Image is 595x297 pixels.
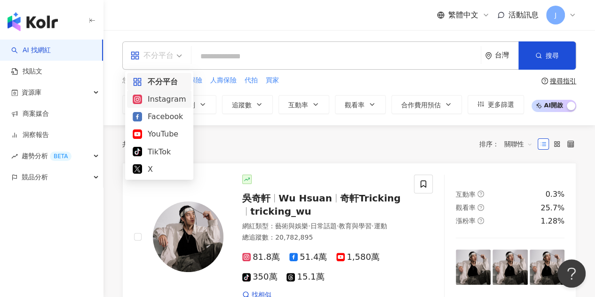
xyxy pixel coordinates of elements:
[518,41,576,70] button: 搜尋
[242,233,403,242] div: 總追蹤數 ： 20,782,895
[130,48,174,63] div: 不分平台
[456,217,476,225] span: 漲粉率
[133,146,186,158] div: TikTok
[133,77,142,87] span: appstore
[477,217,484,224] span: question-circle
[550,77,576,85] div: 搜尋指引
[456,191,476,198] span: 互動率
[250,206,311,217] span: tricking_wu
[492,249,527,284] img: post-image
[242,252,280,262] span: 81.8萬
[22,167,48,188] span: 競品分析
[278,95,329,114] button: 互動率
[50,152,71,161] div: BETA
[245,76,258,85] span: 代拍
[336,222,338,230] span: ·
[339,222,372,230] span: 教育與學習
[11,130,49,140] a: 洞察報告
[308,222,310,230] span: ·
[242,222,403,231] div: 網紅類型 ：
[468,95,524,114] button: 更多篩選
[288,101,308,109] span: 互動率
[540,203,564,213] div: 25.7%
[557,259,586,288] iframe: Help Scout Beacon - Open
[477,204,484,211] span: question-circle
[122,95,167,114] button: 類型
[172,95,216,114] button: 性別
[133,76,186,88] div: 不分平台
[508,10,539,19] span: 活動訊息
[130,51,140,60] span: appstore
[153,201,223,272] img: KOL Avatar
[340,193,401,204] span: 奇軒Tricking
[122,76,168,85] span: 您可能感興趣：
[222,95,273,114] button: 追蹤數
[456,204,476,211] span: 觀看率
[546,52,559,59] span: 搜尋
[373,222,387,230] span: 運動
[401,101,441,109] span: 合作費用預估
[541,78,548,84] span: question-circle
[504,136,532,152] span: 關聯性
[244,75,258,86] button: 代拍
[210,76,237,85] span: 人壽保險
[310,222,336,230] span: 日常話題
[11,109,49,119] a: 商案媒合
[122,140,167,148] div: 共 筆
[266,76,279,85] span: 買家
[477,191,484,197] span: question-circle
[485,52,492,59] span: environment
[479,136,538,152] div: 排序：
[530,249,564,284] img: post-image
[22,82,41,103] span: 資源庫
[345,101,365,109] span: 觀看率
[555,10,556,20] span: J
[133,93,186,105] div: Instagram
[391,95,462,114] button: 合作費用預估
[210,75,237,86] button: 人壽保險
[372,222,373,230] span: ·
[11,46,51,55] a: searchAI 找網紅
[133,128,186,140] div: YouTube
[8,12,58,31] img: logo
[488,101,514,108] span: 更多篩選
[286,272,324,282] span: 15.1萬
[11,153,18,160] span: rise
[242,272,277,282] span: 350萬
[545,189,564,200] div: 0.3%
[133,111,186,122] div: Facebook
[278,193,332,204] span: Wu Hsuan
[289,252,327,262] span: 51.4萬
[22,145,71,167] span: 趨勢分析
[242,193,270,204] span: 吳奇軒
[540,216,564,226] div: 1.28%
[448,10,478,20] span: 繁體中文
[11,67,42,76] a: 找貼文
[232,101,252,109] span: 追蹤數
[495,51,518,59] div: 台灣
[335,95,386,114] button: 觀看率
[275,222,308,230] span: 藝術與娛樂
[456,249,491,284] img: post-image
[336,252,380,262] span: 1,580萬
[133,163,186,175] div: X
[265,75,279,86] button: 買家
